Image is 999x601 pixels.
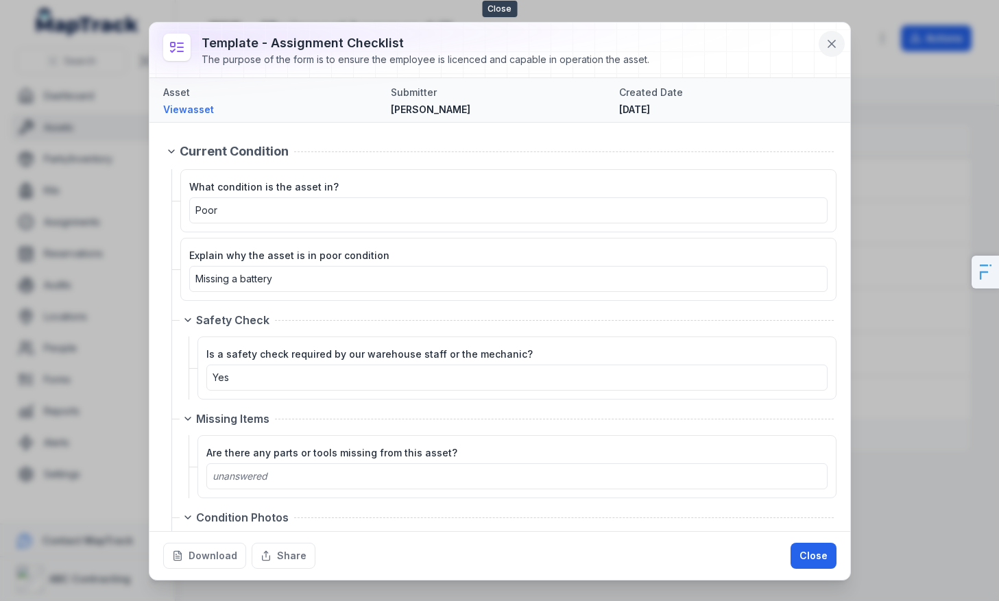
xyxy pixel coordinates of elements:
span: Poor [195,204,217,216]
h3: Template - Assignment Checklist [202,34,649,53]
button: Share [252,543,315,569]
span: [DATE] [619,103,650,115]
span: Yes [213,371,229,383]
span: Created Date [619,86,683,98]
span: Close [482,1,517,17]
div: The purpose of the form is to ensure the employee is licenced and capable in operation the asset. [202,53,649,66]
span: [PERSON_NAME] [391,103,470,115]
span: unanswered [213,470,267,482]
a: Viewasset [163,103,381,116]
span: Are there any parts or tools missing from this asset? [206,447,457,458]
span: Submitter [391,86,437,98]
span: Condition Photos [196,509,289,526]
span: Current Condition [180,142,289,161]
span: What condition is the asset in? [189,181,339,193]
span: Safety Check [196,312,269,328]
span: Explain why the asset is in poor condition [189,249,389,261]
span: Asset [163,86,190,98]
span: Missing a battery [195,273,272,284]
time: 23/06/2025, 4:41:35 pm [619,103,650,115]
span: Missing Items [196,410,269,427]
button: Download [163,543,246,569]
button: Close [791,543,836,569]
span: Is a safety check required by our warehouse staff or the mechanic? [206,348,533,360]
